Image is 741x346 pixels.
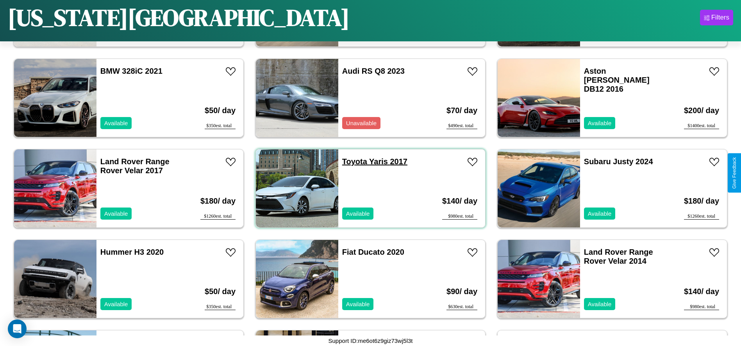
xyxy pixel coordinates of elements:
a: Subaru Justy 2024 [584,157,653,166]
h3: $ 50 / day [205,98,236,123]
a: Land Rover Range Rover Velar 2014 [584,248,653,265]
h3: $ 200 / day [684,98,719,123]
p: Available [588,208,612,219]
a: Toyota Yaris 2017 [342,157,407,166]
p: Available [346,299,370,309]
div: $ 350 est. total [205,123,236,129]
div: $ 1260 est. total [200,213,236,220]
div: $ 980 est. total [442,213,477,220]
h3: $ 180 / day [684,189,719,213]
p: Available [104,208,128,219]
a: Audi RS Q8 2023 [342,67,405,75]
button: Filters [700,10,733,25]
a: BMW 328iC 2021 [100,67,162,75]
p: Available [104,118,128,128]
p: Available [104,299,128,309]
div: $ 1400 est. total [684,123,719,129]
div: Filters [711,14,729,21]
h3: $ 90 / day [446,279,477,304]
a: Aston [PERSON_NAME] DB12 2016 [584,67,650,93]
div: $ 980 est. total [684,304,719,310]
div: $ 630 est. total [446,304,477,310]
h3: $ 140 / day [684,279,719,304]
div: $ 1260 est. total [684,213,719,220]
p: Available [588,299,612,309]
h3: $ 50 / day [205,279,236,304]
h3: $ 140 / day [442,189,477,213]
p: Unavailable [346,118,377,128]
h1: [US_STATE][GEOGRAPHIC_DATA] [8,2,350,34]
a: Land Rover Range Rover Velar 2017 [100,157,170,175]
div: Give Feedback [732,157,737,189]
p: Available [588,118,612,128]
a: Fiat Ducato 2020 [342,248,404,256]
div: $ 350 est. total [205,304,236,310]
p: Support ID: me6ot6z9giz73wj5l3t [329,335,413,346]
h3: $ 180 / day [200,189,236,213]
p: Available [346,208,370,219]
div: $ 490 est. total [446,123,477,129]
h3: $ 70 / day [446,98,477,123]
div: Open Intercom Messenger [8,319,27,338]
a: Hummer H3 2020 [100,248,164,256]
